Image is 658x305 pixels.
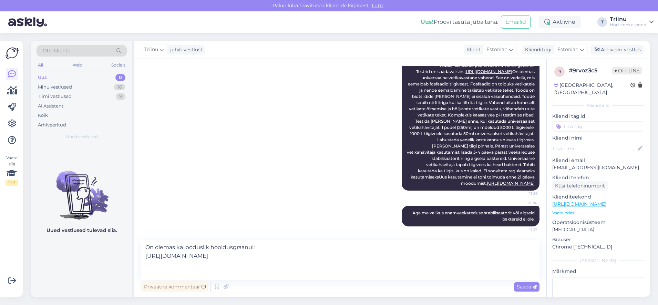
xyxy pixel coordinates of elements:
span: Triinu [512,200,537,205]
div: Aktiivne [539,16,581,28]
p: Kliendi telefon [552,174,644,181]
span: Aga me valikus enamveekareduse stabilisaatorit või algseid baktereid ei ole. [412,210,536,222]
img: Askly Logo [6,47,19,60]
input: Lisa nimi [553,145,636,152]
p: [EMAIL_ADDRESS][DOMAIN_NAME] [552,164,644,171]
div: [PERSON_NAME] [552,257,644,264]
p: Uued vestlused tulevad siia. [47,227,117,234]
p: Märkmed [552,268,644,275]
div: Uus [38,74,47,81]
span: Esmalt peaks tiigivee pH-taseme ära mõõtma, sest siis on teada, kas pseda peaks tõstma või langet... [407,57,536,186]
input: Lisa tag [552,121,644,132]
div: [GEOGRAPHIC_DATA], [GEOGRAPHIC_DATA] [554,82,630,96]
div: Triinu [610,17,646,22]
img: No chats [31,159,132,221]
span: 13:26 [512,191,537,196]
div: Vaata siia [6,155,18,186]
span: 13:27 [512,227,537,232]
div: Minu vestlused [38,84,72,91]
a: [URL][DOMAIN_NAME] [464,69,512,74]
p: Brauser [552,236,644,243]
div: Tiimi vestlused [38,93,72,100]
div: Arhiveeri vestlus [590,45,644,54]
div: Kõik [38,112,48,119]
p: [MEDICAL_DATA] [552,226,644,233]
p: Chrome [TECHNICAL_ID] [552,243,644,251]
a: [URL][DOMAIN_NAME] [552,201,606,207]
p: Vaata edasi ... [552,210,644,216]
div: juhib vestlust [167,46,203,53]
div: 2 / 3 [6,180,18,186]
span: Otsi kliente [43,47,70,54]
a: [URL][DOMAIN_NAME] [487,181,535,186]
p: Operatsioonisüsteem [552,219,644,226]
p: Klienditeekond [552,193,644,201]
div: 16 [114,84,125,91]
div: Klient [464,46,481,53]
div: Horticom e-pood [610,22,646,28]
p: Kliendi email [552,157,644,164]
div: Socials [110,61,127,70]
a: TriinuHorticom e-pood [610,17,654,28]
span: Estonian [486,46,507,53]
div: T [597,17,607,27]
span: Uued vestlused [66,134,98,140]
textarea: On olemas ka looduslik hooldusgraanul: [URL][DOMAIN_NAME] [141,240,539,280]
span: 9 [558,69,561,74]
div: Klienditugi [522,46,552,53]
p: Kliendi tag'id [552,113,644,120]
div: 9 [116,93,125,100]
span: Luba [370,2,385,9]
div: All [37,61,44,70]
p: Kliendi nimi [552,134,644,142]
div: Kliendi info [552,102,644,109]
div: Privaatne kommentaar [141,282,208,292]
b: Uus! [421,19,434,25]
span: Estonian [557,46,578,53]
div: Arhiveeritud [38,122,66,129]
div: Proovi tasuta juba täna: [421,18,498,26]
div: Web [71,61,83,70]
span: Triinu [144,46,158,53]
div: AI Assistent [38,103,63,110]
div: Küsi telefoninumbrit [552,181,608,191]
div: 0 [115,74,125,81]
span: Saada [517,284,537,290]
div: # 9rvoz3c5 [569,67,612,75]
button: Emailid [501,16,531,29]
span: Offline [612,67,642,74]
